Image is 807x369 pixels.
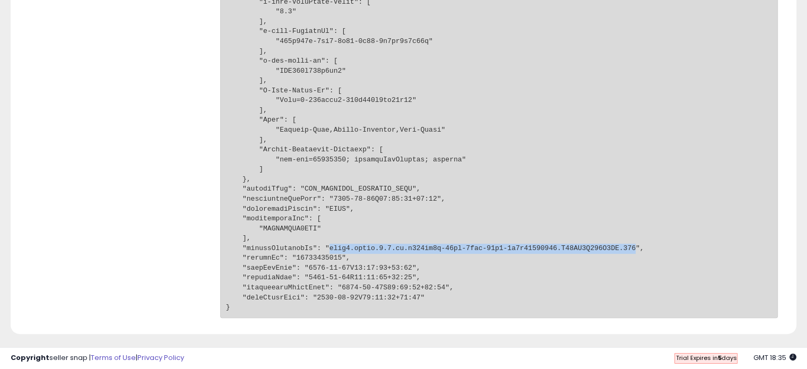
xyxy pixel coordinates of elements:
[675,354,736,362] span: Trial Expires in days
[91,353,136,363] a: Terms of Use
[717,354,721,362] b: 5
[11,353,49,363] strong: Copyright
[137,353,184,363] a: Privacy Policy
[753,353,796,363] span: 2025-08-13 18:35 GMT
[11,353,184,363] div: seller snap | |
